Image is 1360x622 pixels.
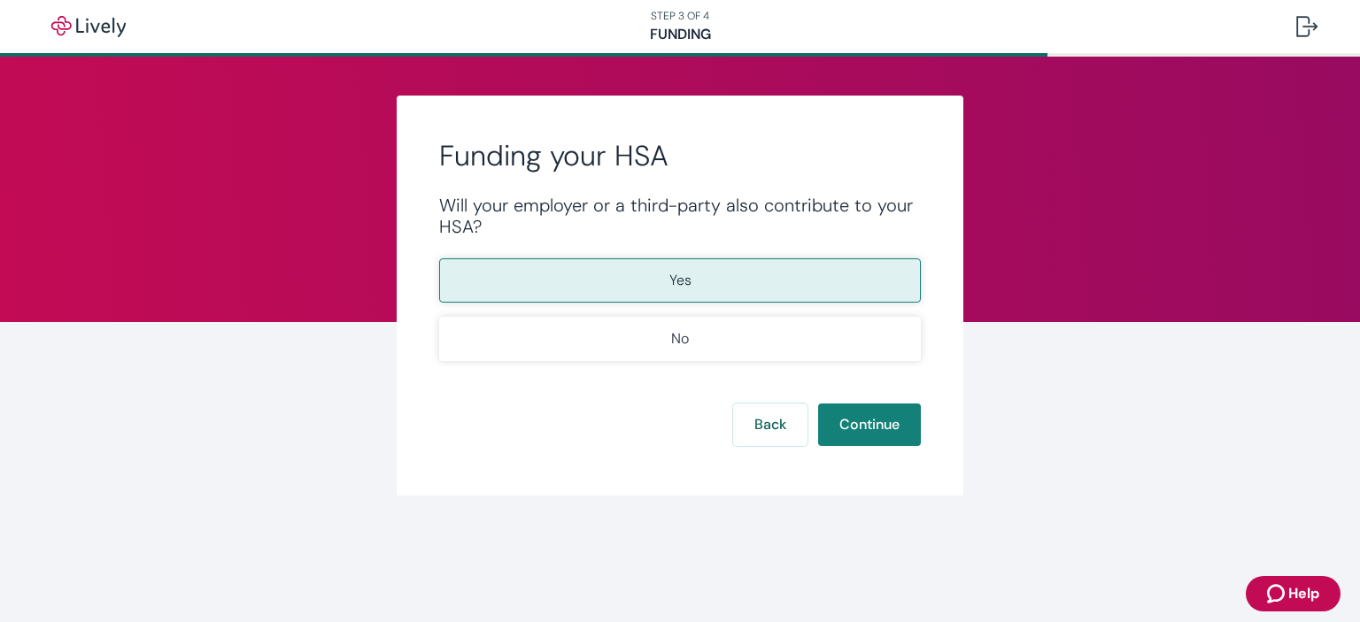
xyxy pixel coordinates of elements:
p: No [671,328,689,349]
p: Yes [669,270,692,291]
button: No [439,317,921,361]
button: Zendesk support iconHelp [1246,576,1341,611]
span: Help [1288,583,1319,604]
button: Yes [439,258,921,303]
h2: Funding your HSA [439,138,921,173]
button: Back [733,403,807,446]
button: Continue [818,403,921,446]
svg: Zendesk support icon [1267,583,1288,604]
button: Log out [1282,5,1332,48]
div: Will your employer or a third-party also contribute to your HSA? [439,195,921,237]
img: Lively [39,16,138,37]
